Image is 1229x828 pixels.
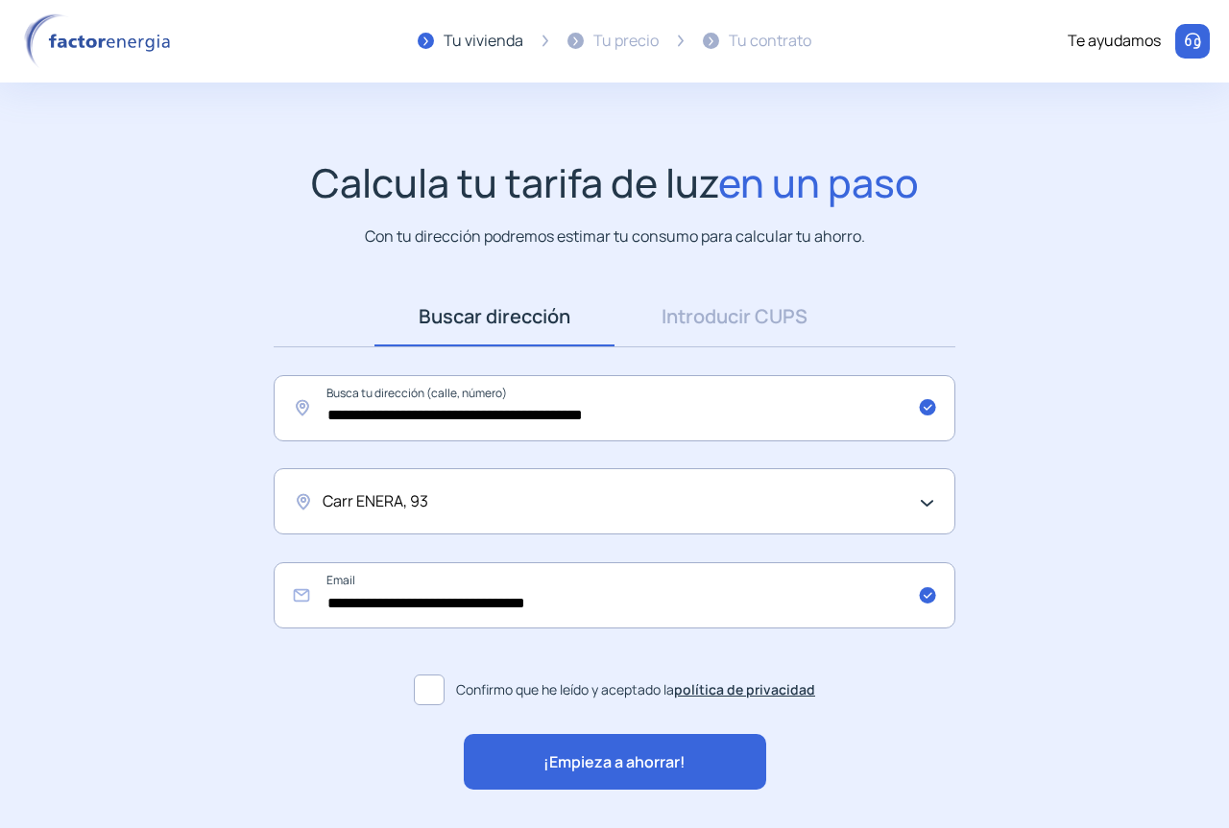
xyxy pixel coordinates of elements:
div: Tu vivienda [444,29,523,54]
div: Tu precio [593,29,659,54]
span: en un paso [718,155,919,209]
img: logo factor [19,13,182,69]
a: Introducir CUPS [614,287,855,346]
span: Confirmo que he leído y aceptado la [456,679,815,700]
a: política de privacidad [674,680,815,698]
span: Carr ENERA, 93 [323,489,428,514]
h1: Calcula tu tarifa de luz [311,159,919,206]
p: Con tu dirección podremos estimar tu consumo para calcular tu ahorro. [365,225,865,248]
img: llamar [1183,32,1202,51]
a: Buscar dirección [374,287,614,346]
div: Tu contrato [729,29,811,54]
span: ¡Empieza a ahorrar! [543,750,686,775]
div: Te ayudamos [1068,29,1161,54]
